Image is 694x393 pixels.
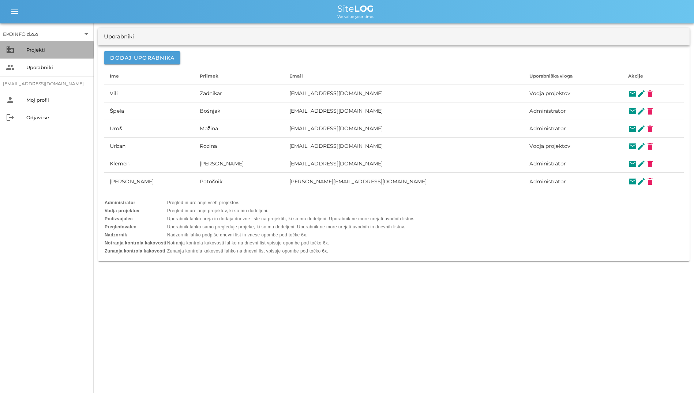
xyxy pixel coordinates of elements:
span: Dodaj uporabnika [110,55,175,61]
i: business [6,45,15,54]
b: Podizvajalec [105,216,133,221]
button: edit [637,142,646,151]
div: EKOINFO d.o.o [3,31,38,37]
td: Špela [104,102,194,120]
button: mail [628,107,637,116]
iframe: Chat Widget [657,358,694,393]
td: [EMAIL_ADDRESS][DOMAIN_NAME] [284,155,524,173]
th: Uporabniška vloga: Ni razvrščeno. Aktivirajte za naraščajoče razvrščanje. [524,67,622,85]
td: Zunanja kontrola kakovosti lahko na dnevni list vpisuje opombe pod točko 6x. [167,247,414,255]
td: Rozina [194,138,284,155]
button: delete [646,142,654,151]
td: Uroš [104,120,194,138]
td: Administrator [524,155,622,173]
button: mail [628,142,637,151]
td: Administrator [524,120,622,138]
button: edit [637,160,646,168]
i: arrow_drop_down [82,30,91,38]
div: Pripomoček za klepet [657,358,694,393]
td: Notranja kontrola kakovosti lahko na dnevni list vpisuje opombe pod točko 6x. [167,239,414,247]
th: Akcije: Ni razvrščeno. Aktivirajte za naraščajoče razvrščanje. [622,67,684,85]
span: Email [289,73,303,79]
td: Uporabnik lahko ureja in dodaja dnevne liste na projektih, ki so mu dodeljeni. Uporabnik ne more ... [167,215,414,222]
button: edit [637,107,646,116]
span: Ime [110,73,119,79]
td: [EMAIL_ADDRESS][DOMAIN_NAME] [284,102,524,120]
span: We value your time. [337,14,374,19]
td: Pregled in urejanje projektov, ki so mu dodeljeni. [167,207,414,214]
td: Potočnik [194,173,284,190]
td: [PERSON_NAME] [194,155,284,173]
button: mail [628,160,637,168]
div: EKOINFO d.o.o [3,28,91,40]
button: mail [628,89,637,98]
div: Uporabniki [26,64,88,70]
button: edit [637,177,646,186]
b: Nadzornik [105,232,127,237]
i: people [6,63,15,72]
span: Priimek [200,73,219,79]
i: logout [6,113,15,122]
td: Klemen [104,155,194,173]
button: edit [637,89,646,98]
button: delete [646,124,654,133]
i: person [6,96,15,104]
td: Možina [194,120,284,138]
td: Bošnjak [194,102,284,120]
button: delete [646,160,654,168]
th: Priimek: Ni razvrščeno. Aktivirajte za naraščajoče razvrščanje. [194,67,284,85]
b: LOG [354,3,374,14]
td: Administrator [524,173,622,190]
td: Vili [104,85,194,102]
td: [EMAIL_ADDRESS][DOMAIN_NAME] [284,85,524,102]
th: Ime: Ni razvrščeno. Aktivirajte za naraščajoče razvrščanje. [104,67,194,85]
button: edit [637,124,646,133]
td: Zadnikar [194,85,284,102]
b: Notranja kontrola kakovosti [105,240,166,246]
td: [EMAIL_ADDRESS][DOMAIN_NAME] [284,120,524,138]
div: Odjavi se [26,115,88,120]
td: [PERSON_NAME][EMAIL_ADDRESS][DOMAIN_NAME] [284,173,524,190]
td: Vodja projektov [524,138,622,155]
button: mail [628,177,637,186]
div: Uporabniki [104,33,134,41]
div: Moj profil [26,97,88,103]
button: Dodaj uporabnika [104,51,180,64]
td: Uporabnik lahko samo pregleduje projeke, ki so mu dodeljeni. Uporabnik ne more urejati uvodnih in... [167,223,414,231]
span: Akcije [628,73,643,79]
span: Uporabniška vloga [529,73,572,79]
th: Email: Ni razvrščeno. Aktivirajte za naraščajoče razvrščanje. [284,67,524,85]
i: menu [10,7,19,16]
span: Site [337,3,374,14]
td: [EMAIL_ADDRESS][DOMAIN_NAME] [284,138,524,155]
td: Pregled in urejanje vseh projektov. [167,199,414,206]
button: delete [646,177,654,186]
td: Vodja projektov [524,85,622,102]
div: Projekti [26,47,88,53]
td: Urban [104,138,194,155]
button: mail [628,124,637,133]
button: delete [646,107,654,116]
td: Nadzornik lahko podpiše dnevni list in vnese opombe pod točke 6x. [167,231,414,239]
b: Pregledovalec [105,224,136,229]
button: delete [646,89,654,98]
td: [PERSON_NAME] [104,173,194,190]
td: Administrator [524,102,622,120]
b: Administrator [105,200,135,205]
b: Zunanja kontrola kakovosti [105,248,165,254]
b: Vodja projektov [105,208,139,213]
